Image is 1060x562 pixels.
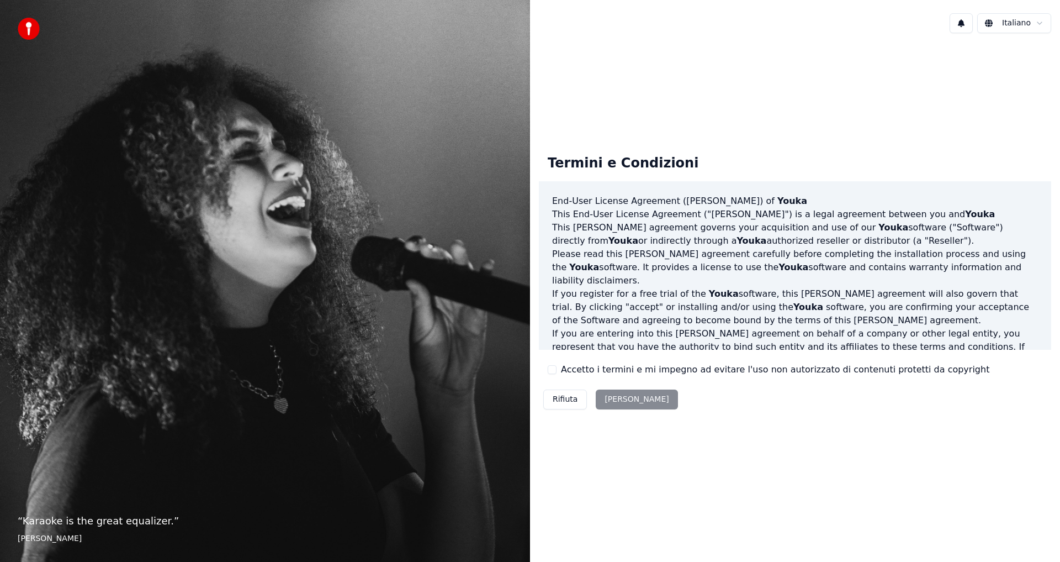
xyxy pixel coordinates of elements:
[552,221,1038,248] p: This [PERSON_NAME] agreement governs your acquisition and use of our software ("Software") direct...
[709,288,739,299] span: Youka
[793,302,823,312] span: Youka
[539,146,707,181] div: Termini e Condizioni
[777,196,807,206] span: Youka
[552,327,1038,380] p: If you are entering into this [PERSON_NAME] agreement on behalf of a company or other legal entit...
[561,363,989,376] label: Accetto i termini e mi impegno ad evitare l'uso non autorizzato di contenuti protetti da copyright
[18,513,512,529] p: “ Karaoke is the great equalizer. ”
[878,222,908,233] span: Youka
[552,208,1038,221] p: This End-User License Agreement ("[PERSON_NAME]") is a legal agreement between you and
[552,195,1038,208] h3: End-User License Agreement ([PERSON_NAME]) of
[778,262,808,272] span: Youka
[965,209,995,219] span: Youka
[569,262,599,272] span: Youka
[552,287,1038,327] p: If you register for a free trial of the software, this [PERSON_NAME] agreement will also govern t...
[608,235,638,246] span: Youka
[552,248,1038,287] p: Please read this [PERSON_NAME] agreement carefully before completing the installation process and...
[18,533,512,544] footer: [PERSON_NAME]
[18,18,40,40] img: youka
[736,235,766,246] span: Youka
[543,390,587,409] button: Rifiuta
